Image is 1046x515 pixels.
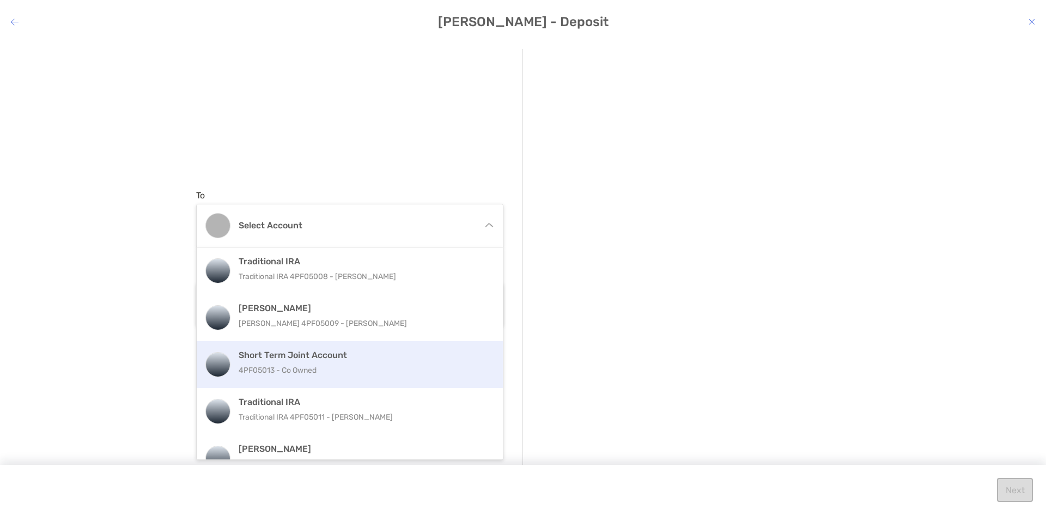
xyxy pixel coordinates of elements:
p: [PERSON_NAME] 4PF05012 - [PERSON_NAME] [239,457,484,471]
h4: Short Term Joint Account [239,350,484,360]
img: Traditional IRA [206,259,230,283]
img: Roth IRA [206,446,230,470]
p: Traditional IRA 4PF05011 - [PERSON_NAME] [239,410,484,424]
img: Roth IRA [206,306,230,330]
h4: [PERSON_NAME] [239,303,484,313]
img: Traditional IRA [206,399,230,423]
p: 4PF05013 - Co Owned [239,363,484,377]
label: To [196,190,205,201]
h4: [PERSON_NAME] [239,444,484,454]
img: Short Term Joint Account [206,353,230,377]
h4: Traditional IRA [239,397,484,407]
p: [PERSON_NAME] 4PF05009 - [PERSON_NAME] [239,317,484,330]
h4: Select account [239,220,474,231]
p: Traditional IRA 4PF05008 - [PERSON_NAME] [239,270,484,283]
h4: Traditional IRA [239,256,484,266]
